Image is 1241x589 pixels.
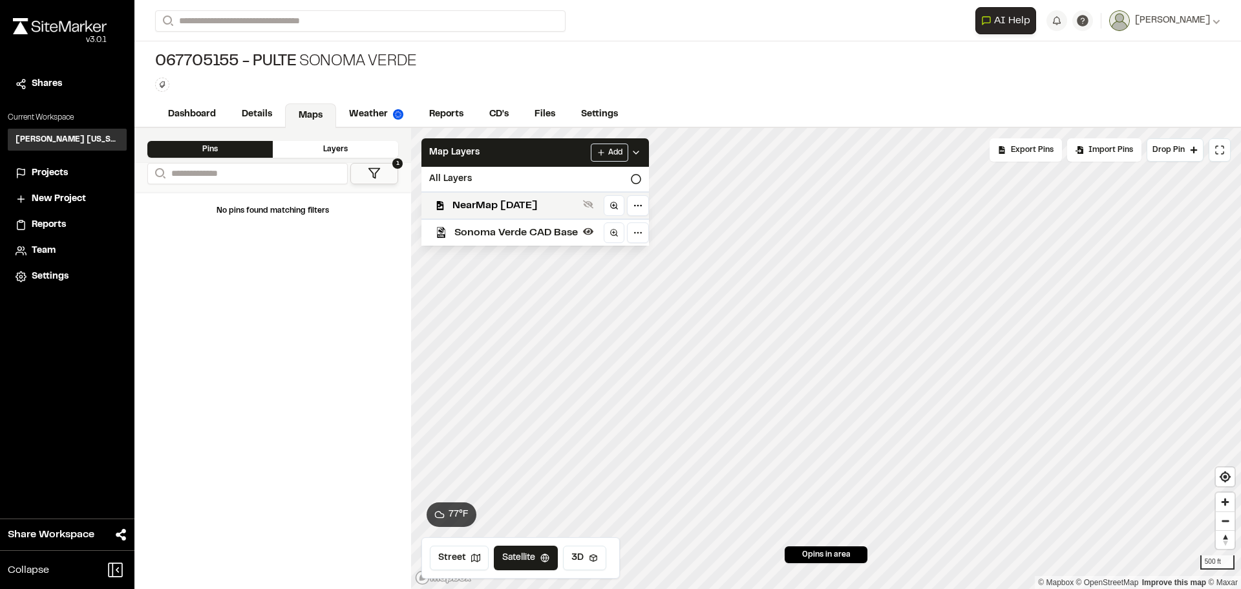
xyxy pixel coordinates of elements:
span: Import Pins [1088,144,1133,156]
button: Open AI Assistant [975,7,1036,34]
a: Maxar [1208,578,1238,587]
span: Map Layers [429,145,480,160]
a: Reports [416,102,476,127]
div: No pins available to export [990,138,1062,162]
img: precipai.png [393,109,403,120]
button: 77°F [427,502,476,527]
div: Open AI Assistant [975,7,1041,34]
span: Share Workspace [8,527,94,542]
a: Details [229,102,285,127]
a: Files [522,102,568,127]
a: New Project [16,192,119,206]
span: 1 [392,158,403,169]
button: [PERSON_NAME] [1109,10,1220,31]
span: Reset bearing to north [1216,531,1235,549]
span: No pins found matching filters [217,208,329,214]
span: AI Help [994,13,1030,28]
span: Add [608,147,622,158]
div: Pins [147,141,273,158]
button: Reset bearing to north [1216,530,1235,549]
button: Add [591,144,628,162]
a: Settings [16,270,119,284]
a: Zoom to layer [604,195,624,216]
button: Find my location [1216,467,1235,486]
canvas: Map [411,128,1241,589]
span: Sonoma Verde CAD Base [454,225,578,241]
div: 500 ft [1200,555,1235,570]
button: Zoom in [1216,493,1235,511]
span: Drop Pin [1152,144,1185,156]
button: Search [155,10,178,32]
a: Mapbox [1038,578,1074,587]
a: CD's [476,102,522,127]
span: Zoom out [1216,512,1235,530]
span: Projects [32,166,68,180]
span: 0 pins in area [802,549,851,561]
span: Collapse [8,562,49,578]
button: Satellite [494,546,558,570]
a: Shares [16,77,119,91]
span: Settings [32,270,69,284]
a: Projects [16,166,119,180]
a: Team [16,244,119,258]
div: Oh geez...please don't... [13,34,107,46]
span: Export Pins [1011,144,1054,156]
button: Search [147,163,171,184]
div: Import Pins into your project [1067,138,1141,162]
a: OpenStreetMap [1076,578,1139,587]
div: All Layers [421,167,649,191]
span: Team [32,244,56,258]
img: User [1109,10,1130,31]
span: NearMap [DATE] [452,198,578,213]
button: 3D [563,546,606,570]
div: Layers [273,141,398,158]
img: rebrand.png [13,18,107,34]
a: Settings [568,102,631,127]
span: New Project [32,192,86,206]
a: Reports [16,218,119,232]
a: Weather [336,102,416,127]
div: Sonoma Verde [155,52,417,72]
span: 77 ° F [449,508,469,522]
button: Hide layer [580,224,596,239]
span: Shares [32,77,62,91]
button: Street [430,546,489,570]
button: 1 [350,163,398,184]
a: Mapbox logo [415,570,472,585]
h3: [PERSON_NAME] [US_STATE] [16,134,119,145]
span: Reports [32,218,66,232]
img: kml_black_icon64.png [436,227,447,238]
a: Map feedback [1142,578,1206,587]
a: Zoom to layer [604,222,624,243]
button: Drop Pin [1147,138,1204,162]
button: Show layer [580,197,596,212]
span: 067705155 - Pulte [155,52,297,72]
a: Maps [285,103,336,128]
a: Dashboard [155,102,229,127]
p: Current Workspace [8,112,127,123]
button: Edit Tags [155,78,169,92]
span: [PERSON_NAME] [1135,14,1210,28]
button: Zoom out [1216,511,1235,530]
